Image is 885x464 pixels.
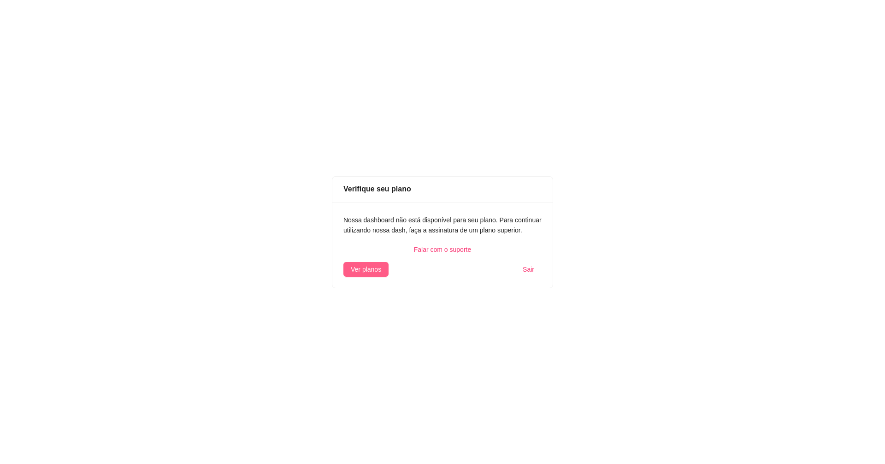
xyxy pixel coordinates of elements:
[523,264,534,274] span: Sair
[343,244,542,255] a: Falar com o suporte
[515,262,542,277] button: Sair
[343,262,389,277] button: Ver planos
[343,215,542,235] div: Nossa dashboard não está disponível para seu plano. Para continuar utilizando nossa dash, faça a ...
[343,183,542,195] div: Verifique seu plano
[351,264,381,274] span: Ver planos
